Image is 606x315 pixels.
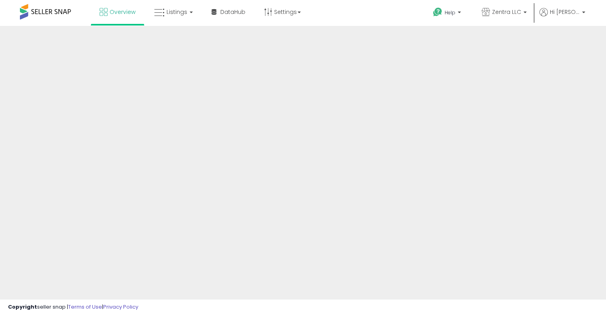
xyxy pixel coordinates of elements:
[167,8,187,16] span: Listings
[539,8,585,26] a: Hi [PERSON_NAME]
[550,8,580,16] span: Hi [PERSON_NAME]
[445,9,455,16] span: Help
[492,8,521,16] span: Zentra LLC
[8,303,37,311] strong: Copyright
[103,303,138,311] a: Privacy Policy
[220,8,245,16] span: DataHub
[68,303,102,311] a: Terms of Use
[427,1,469,26] a: Help
[110,8,135,16] span: Overview
[8,303,138,311] div: seller snap | |
[433,7,443,17] i: Get Help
